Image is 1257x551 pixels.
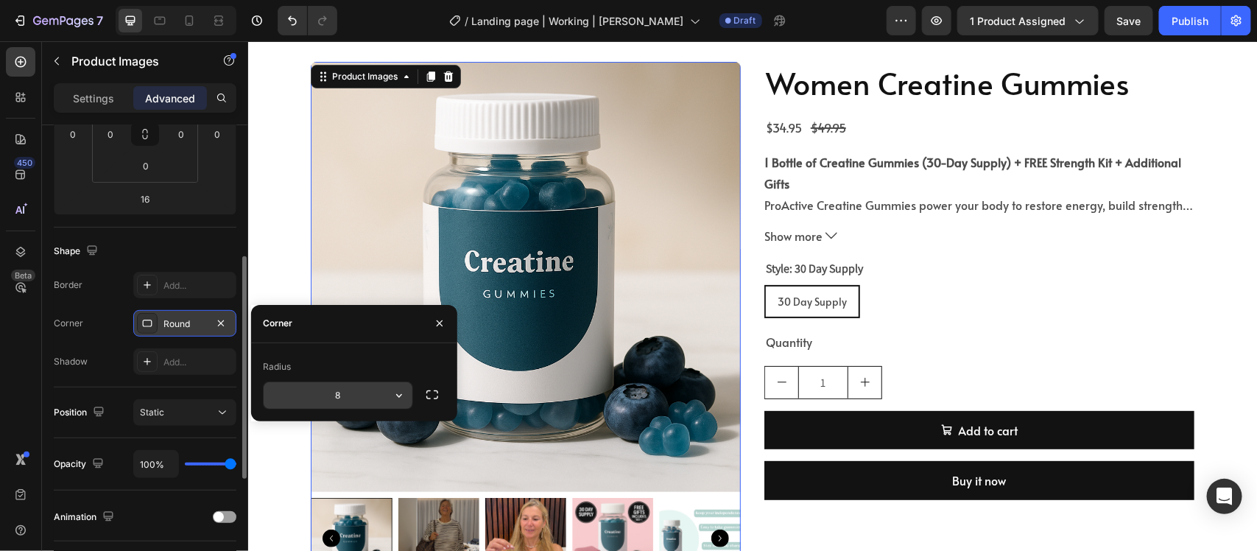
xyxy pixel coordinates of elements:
input: 0px [99,123,122,145]
div: Buy it now [705,429,758,450]
strong: 1 Bottle of Creatine Gummies (30-Day Supply) + FREE Strength Kit + Additional Gifts [516,113,933,150]
button: 1 product assigned [957,6,1099,35]
button: increment [600,326,633,357]
div: Add... [163,279,233,292]
p: 7 [96,12,103,29]
div: Add... [163,356,233,369]
button: Add to cart [516,370,946,409]
div: Publish [1172,13,1208,29]
span: Static [140,407,164,418]
input: Auto [264,382,412,409]
iframe: Design area [248,41,1257,551]
button: Carousel Next Arrow [463,488,481,506]
div: Opacity [54,455,107,474]
div: Animation [54,508,117,527]
p: Settings [73,91,114,106]
span: Draft [734,14,756,27]
button: decrement [517,326,550,357]
div: Shape [54,242,101,262]
button: Buy it now [516,420,946,459]
div: $49.95 [561,74,599,99]
div: $34.95 [516,74,555,99]
div: Corner [263,317,292,330]
p: ProActive Creatine Gummies power your body to restore energy, build strength, sharpen focus & sup... [516,113,937,235]
input: quantity [550,326,600,357]
div: Shadow [54,355,88,368]
span: 30 Day Supply [529,253,599,267]
p: Product Images [71,52,197,70]
button: 7 [6,6,110,35]
input: l [130,188,160,210]
div: Quantity [516,289,946,313]
span: 1 product assigned [970,13,1066,29]
div: Product Images [81,29,152,42]
div: Position [54,403,108,423]
div: 450 [14,157,35,169]
h2: Women Creatine Gummies [516,21,946,63]
div: Add to cart [711,379,770,400]
div: Radius [263,360,291,373]
div: Corner [54,317,83,330]
input: 0px [170,123,192,145]
div: Border [54,278,82,292]
input: 0 [206,123,228,145]
span: Landing page | Working | [PERSON_NAME] [472,13,684,29]
div: Round [163,317,206,331]
button: Static [133,399,236,426]
span: / [465,13,469,29]
button: Show more [516,184,946,206]
span: Show more [516,184,574,206]
button: Save [1105,6,1153,35]
div: Open Intercom Messenger [1207,479,1242,514]
button: Publish [1159,6,1221,35]
legend: Style: 30 Day Supply [516,217,616,238]
input: 0 [62,123,84,145]
input: Auto [134,451,178,477]
div: Undo/Redo [278,6,337,35]
p: Advanced [145,91,195,106]
input: 0px [131,155,161,177]
span: Save [1117,15,1141,27]
div: Beta [11,270,35,281]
